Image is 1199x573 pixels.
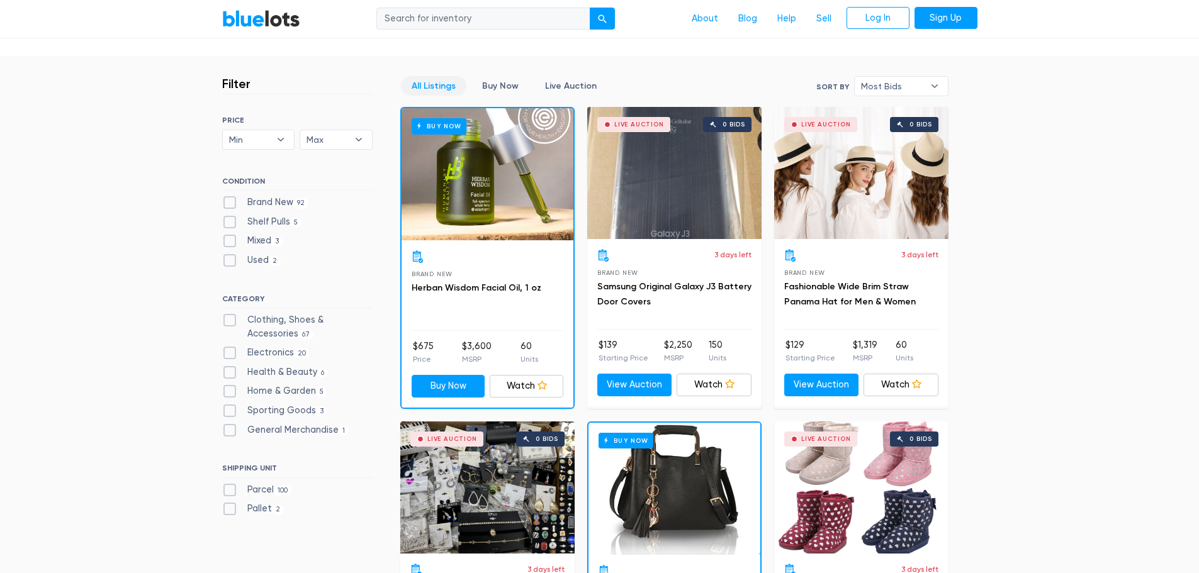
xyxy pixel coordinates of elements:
[376,8,590,30] input: Search for inventory
[400,421,575,554] a: Live Auction 0 bids
[599,433,653,448] h6: Buy Now
[490,375,563,398] a: Watch
[267,130,294,149] b: ▾
[222,346,310,360] label: Electronics
[861,77,924,96] span: Most Bids
[298,330,314,340] span: 67
[664,352,692,364] p: MSRP
[222,9,300,28] a: BlueLots
[909,121,932,128] div: 0 bids
[709,338,726,364] li: 150
[222,294,373,308] h6: CATEGORY
[427,436,477,442] div: Live Auction
[222,404,328,418] label: Sporting Goods
[664,338,692,364] li: $2,250
[222,313,373,340] label: Clothing, Shoes & Accessories
[847,7,909,30] a: Log In
[413,353,434,365] p: Price
[785,352,835,364] p: Starting Price
[222,116,373,125] h6: PRICE
[293,198,309,208] span: 92
[597,374,672,396] a: View Auction
[401,76,466,96] a: All Listings
[274,486,292,496] span: 100
[599,338,648,364] li: $139
[599,352,648,364] p: Starting Price
[864,374,938,396] a: Watch
[816,81,849,92] label: Sort By
[784,374,859,396] a: View Auction
[728,7,767,31] a: Blog
[774,107,949,239] a: Live Auction 0 bids
[853,338,877,364] li: $1,319
[534,76,607,96] a: Live Auction
[412,118,466,134] h6: Buy Now
[412,270,453,277] span: Brand New
[307,130,348,149] span: Max
[774,421,949,554] a: Live Auction 0 bids
[767,7,806,31] a: Help
[294,348,310,359] span: 20
[853,352,877,364] p: MSRP
[462,340,492,365] li: $3,600
[346,130,372,149] b: ▾
[536,436,558,442] div: 0 bids
[222,502,284,516] label: Pallet
[521,353,538,365] p: Units
[597,281,751,307] a: Samsung Original Galaxy J3 Battery Door Covers
[272,505,284,515] span: 2
[896,338,913,364] li: 60
[316,387,328,398] span: 5
[402,108,573,240] a: Buy Now
[709,352,726,364] p: Units
[784,269,825,276] span: Brand New
[915,7,977,30] a: Sign Up
[521,340,538,365] li: 60
[784,281,916,307] a: Fashionable Wide Brim Straw Panama Hat for Men & Women
[413,340,434,365] li: $675
[587,107,762,239] a: Live Auction 0 bids
[614,121,664,128] div: Live Auction
[901,249,938,260] p: 3 days left
[588,423,760,555] a: Buy Now
[896,352,913,364] p: Units
[290,218,302,228] span: 5
[222,365,329,379] label: Health & Beauty
[229,130,271,149] span: Min
[222,464,373,477] h6: SHIPPING UNIT
[222,215,302,229] label: Shelf Pulls
[222,76,250,91] h3: Filter
[317,368,329,378] span: 6
[801,436,851,442] div: Live Auction
[723,121,745,128] div: 0 bids
[785,338,835,364] li: $129
[597,269,638,276] span: Brand New
[412,375,485,398] a: Buy Now
[339,426,349,436] span: 1
[222,483,292,497] label: Parcel
[222,234,283,248] label: Mixed
[806,7,842,31] a: Sell
[677,374,751,396] a: Watch
[714,249,751,260] p: 3 days left
[412,282,541,293] a: Herban Wisdom Facial Oil, 1 oz
[921,77,948,96] b: ▾
[316,406,328,416] span: 3
[269,256,281,266] span: 2
[222,177,373,191] h6: CONDITION
[462,353,492,365] p: MSRP
[222,196,309,209] label: Brand New
[271,237,283,247] span: 3
[471,76,529,96] a: Buy Now
[682,7,728,31] a: About
[801,121,851,128] div: Live Auction
[909,436,932,442] div: 0 bids
[222,253,281,267] label: Used
[222,423,349,437] label: General Merchandise
[222,384,328,398] label: Home & Garden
